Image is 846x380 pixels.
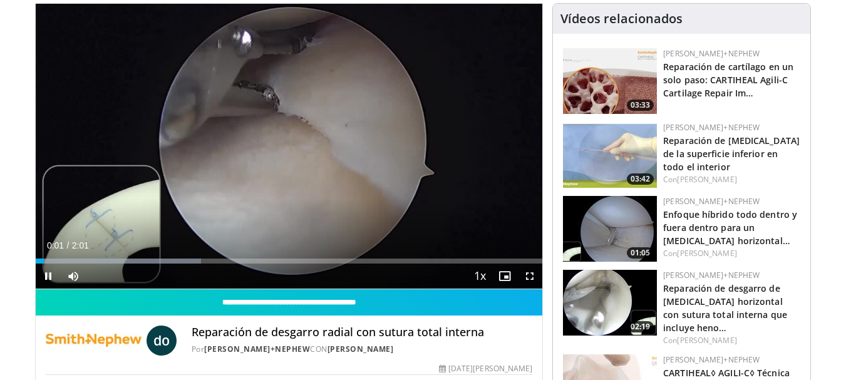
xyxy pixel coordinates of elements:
span: 0:01 [47,240,64,250]
font: Con [663,335,677,346]
font: 03:42 [631,173,650,184]
a: 03:42 [563,122,657,188]
button: Playback Rate [467,264,492,289]
a: [PERSON_NAME] [328,344,394,354]
font: Con [663,248,677,259]
button: Pause [36,264,61,289]
font: Vídeos relacionados [560,10,683,27]
img: 173c071b-399e-4fbc-8156-5fdd8d6e2d0e.150x105_q85_crop-smart_upscale.jpg [563,270,657,336]
a: 03:33 [563,48,657,114]
div: Progress Bar [36,259,543,264]
a: do [147,326,177,356]
a: [PERSON_NAME]+Nephew [663,48,760,59]
a: Reparación de cartílago en un solo paso: CARTIHEAL Agili-C Cartilage Repair Im… [663,61,793,99]
font: Por [192,344,205,354]
span: 2:01 [72,240,89,250]
font: Reparación de desgarro radial con sutura total interna [192,324,484,339]
a: [PERSON_NAME]+Nephew [663,270,760,280]
a: [PERSON_NAME] [677,335,736,346]
button: Enable picture-in-picture mode [492,264,517,289]
font: 02:19 [631,321,650,332]
button: Fullscreen [517,264,542,289]
a: Reparación de [MEDICAL_DATA] de la superficie inferior en todo el interior [663,135,800,173]
font: CON [310,344,328,354]
img: 02c34c8e-0ce7-40b9-85e3-cdd59c0970f9.150x105_q85_crop-smart_upscale.jpg [563,122,657,188]
a: [PERSON_NAME]+Nephew [663,122,760,133]
span: / [67,240,70,250]
a: [PERSON_NAME]+Nephew [663,354,760,365]
img: 781f413f-8da4-4df1-9ef9-bed9c2d6503b.150x105_q85_crop-smart_upscale.jpg [563,48,657,114]
button: Mute [61,264,86,289]
font: do [153,331,170,349]
font: 01:05 [631,247,650,258]
a: Reparación de desgarro de [MEDICAL_DATA] horizontal con sutura total interna que incluye heno… [663,282,787,334]
a: [PERSON_NAME] [677,174,736,185]
font: Con [663,174,677,185]
a: 02:19 [563,270,657,336]
a: 01:05 [563,196,657,262]
video-js: Video Player [36,4,543,289]
a: Enfoque híbrido todo dentro y fuera dentro para un [MEDICAL_DATA] horizontal… [663,208,797,247]
a: [PERSON_NAME] [677,248,736,259]
a: [PERSON_NAME]+Nephew [204,344,310,354]
a: [PERSON_NAME]+Nephew [663,196,760,207]
img: Smith+Nephew [46,326,142,356]
font: 03:33 [631,100,650,110]
img: 364c13b8-bf65-400b-a941-5a4a9c158216.150x105_q85_crop-smart_upscale.jpg [563,196,657,262]
font: [DATE][PERSON_NAME] [448,363,532,374]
